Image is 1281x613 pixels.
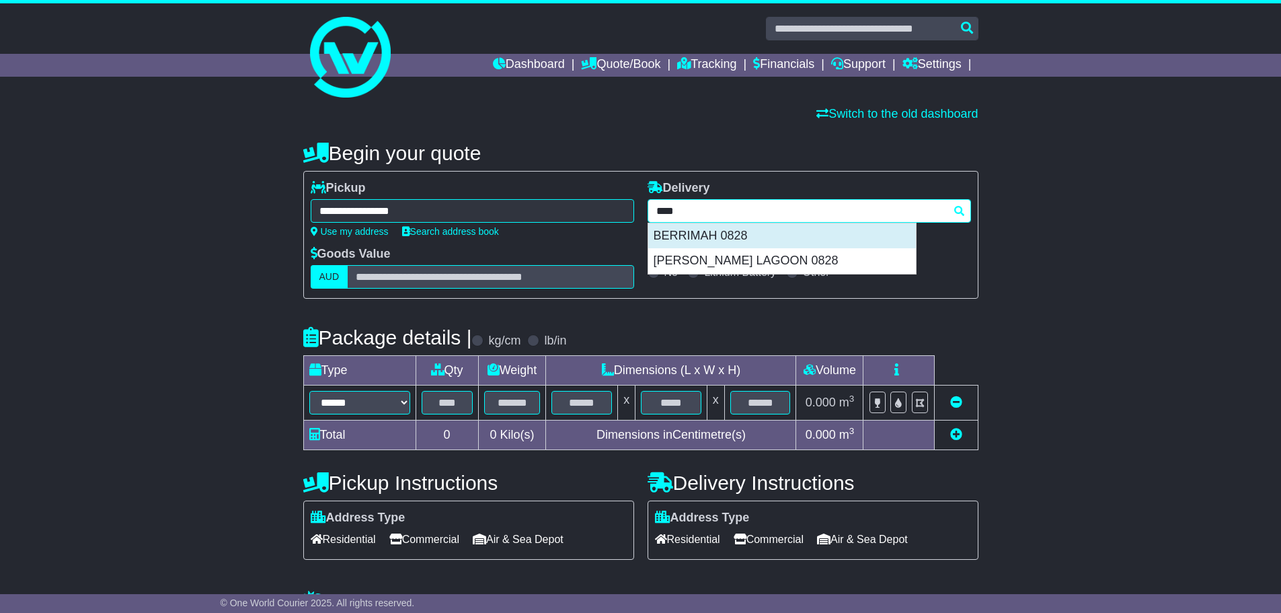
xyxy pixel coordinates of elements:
h4: Pickup Instructions [303,472,634,494]
span: © One World Courier 2025. All rights reserved. [221,598,415,608]
a: Remove this item [950,396,962,409]
h4: Delivery Instructions [648,472,978,494]
a: Financials [753,54,814,77]
a: Use my address [311,226,389,237]
td: 0 [416,421,478,450]
td: Volume [796,356,863,386]
td: Total [303,421,416,450]
label: AUD [311,265,348,289]
span: 0 [490,428,496,441]
div: BERRIMAH 0828 [648,223,916,249]
span: 0.000 [806,396,836,409]
typeahead: Please provide city [648,199,971,223]
label: Address Type [311,511,405,526]
span: m [839,396,855,409]
td: x [707,386,724,421]
label: Goods Value [311,247,391,262]
label: Pickup [311,181,366,196]
span: Residential [655,529,720,550]
label: kg/cm [488,334,520,349]
span: 0.000 [806,428,836,441]
a: Support [831,54,886,77]
a: Quote/Book [581,54,660,77]
span: Air & Sea Depot [817,529,908,550]
sup: 3 [849,426,855,436]
div: [PERSON_NAME] LAGOON 0828 [648,248,916,274]
span: Commercial [734,529,804,550]
h4: Begin your quote [303,142,978,164]
a: Search address book [402,226,499,237]
span: m [839,428,855,441]
td: Type [303,356,416,386]
h4: Package details | [303,326,472,349]
h4: Warranty & Insurance [303,590,978,612]
a: Settings [902,54,962,77]
td: x [618,386,635,421]
span: Residential [311,529,376,550]
td: Qty [416,356,478,386]
label: lb/in [544,334,566,349]
td: Kilo(s) [478,421,546,450]
td: Dimensions (L x W x H) [546,356,796,386]
a: Dashboard [493,54,565,77]
a: Add new item [950,428,962,441]
a: Switch to the old dashboard [816,107,978,120]
a: Tracking [677,54,736,77]
sup: 3 [849,394,855,404]
label: Address Type [655,511,750,526]
label: Delivery [648,181,710,196]
td: Weight [478,356,546,386]
span: Commercial [389,529,459,550]
td: Dimensions in Centimetre(s) [546,421,796,450]
span: Air & Sea Depot [473,529,564,550]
